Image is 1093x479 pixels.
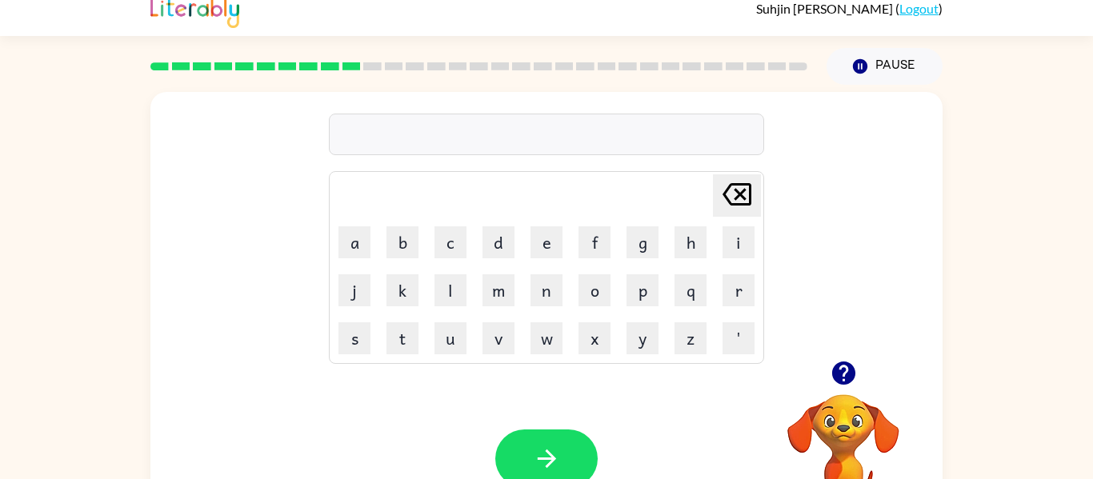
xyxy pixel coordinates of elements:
[723,274,755,306] button: r
[386,322,418,354] button: t
[723,226,755,258] button: i
[675,226,707,258] button: h
[386,226,418,258] button: b
[338,322,370,354] button: s
[338,274,370,306] button: j
[579,274,611,306] button: o
[627,274,659,306] button: p
[482,274,514,306] button: m
[675,322,707,354] button: z
[723,322,755,354] button: '
[434,274,466,306] button: l
[482,226,514,258] button: d
[756,1,895,16] span: Suhjin [PERSON_NAME]
[482,322,514,354] button: v
[899,1,939,16] a: Logout
[338,226,370,258] button: a
[530,322,563,354] button: w
[434,322,466,354] button: u
[434,226,466,258] button: c
[827,48,943,85] button: Pause
[756,1,943,16] div: ( )
[579,322,611,354] button: x
[675,274,707,306] button: q
[627,226,659,258] button: g
[530,274,563,306] button: n
[386,274,418,306] button: k
[579,226,611,258] button: f
[530,226,563,258] button: e
[627,322,659,354] button: y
